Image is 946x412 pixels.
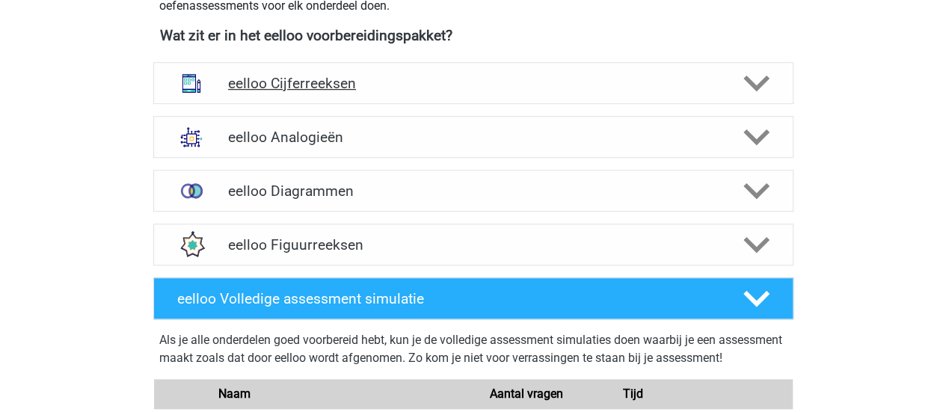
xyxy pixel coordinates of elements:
h4: eelloo Figuurreeksen [228,236,718,253]
h4: eelloo Diagrammen [228,182,718,200]
a: cijferreeksen eelloo Cijferreeksen [147,62,799,104]
div: Tijd [580,385,686,403]
a: venn diagrammen eelloo Diagrammen [147,170,799,212]
div: Naam [207,385,473,403]
a: eelloo Volledige assessment simulatie [147,277,799,319]
h4: eelloo Volledige assessment simulatie [177,290,719,307]
a: analogieen eelloo Analogieën [147,116,799,158]
img: figuurreeksen [172,225,211,264]
h4: eelloo Analogieën [228,129,718,146]
img: venn diagrammen [172,171,211,210]
h4: eelloo Cijferreeksen [228,75,718,92]
div: Als je alle onderdelen goed voorbereid hebt, kun je de volledige assessment simulaties doen waarb... [159,331,787,373]
img: analogieen [172,117,211,156]
img: cijferreeksen [172,64,211,102]
a: figuurreeksen eelloo Figuurreeksen [147,224,799,265]
h4: Wat zit er in het eelloo voorbereidingspakket? [160,27,787,44]
div: Aantal vragen [473,385,579,403]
